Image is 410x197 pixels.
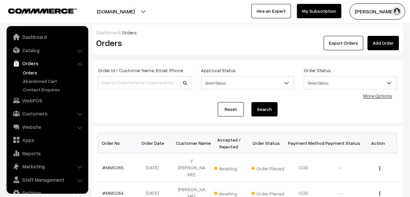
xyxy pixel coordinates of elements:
span: Select Status [201,77,294,89]
a: Dashboard [8,31,86,43]
span: Select Status [304,77,397,89]
th: Accepted / Rejected [210,133,248,153]
button: Export Orders [324,36,363,50]
span: Order Placed [251,189,284,197]
a: Customers [8,108,86,119]
a: #MM0264 [102,190,124,196]
a: Catalog [8,44,86,56]
span: Order Placed [251,163,284,172]
th: Order Status [248,133,285,153]
a: Marketing [8,160,86,172]
label: Order Id / Customer Name, Email, Phone [98,67,183,74]
label: Order Status [304,67,331,74]
td: [DATE] [136,153,173,182]
a: Reports [8,147,86,159]
button: [DOMAIN_NAME] [74,3,158,20]
a: Orders [8,57,86,69]
a: Orders [21,69,86,76]
a: WebPOS [8,95,86,106]
img: Menu [379,166,380,171]
th: Order No [98,133,136,153]
a: Add Order [367,36,399,50]
a: Staff Management [8,174,86,186]
img: user [392,7,402,16]
span: Orders [122,30,137,35]
a: Apps [8,134,86,146]
a: Contact Enquires [21,86,86,93]
img: Menu [379,191,380,196]
img: COMMMERCE [8,8,77,13]
th: Customer Name [173,133,210,153]
button: Search [251,102,278,116]
td: V [PERSON_NAME] [173,153,210,182]
h2: Orders [96,38,191,48]
th: Payment Status [322,133,359,153]
a: More Options [363,93,392,98]
a: #MM0265 [102,165,124,170]
a: Reset [218,102,244,116]
a: Abandoned Cart [21,78,86,84]
td: COD [285,153,322,182]
button: [PERSON_NAME]… [350,3,405,20]
span: Select Status [201,76,294,89]
a: My Subscription [297,4,341,18]
td: - [322,153,359,182]
th: Order Date [136,133,173,153]
th: Payment Method [285,133,322,153]
a: COMMMERCE [8,7,65,14]
span: Awaiting [214,189,247,197]
span: Select Status [304,76,397,89]
input: Order Id / Customer Name / Customer Email / Customer Phone [98,76,191,89]
a: Website [8,121,86,133]
span: Awaiting [214,163,247,172]
a: Hire an Expert [251,4,291,18]
label: Approval Status [201,67,236,74]
th: Action [359,133,397,153]
div: / [96,29,399,36]
a: Dashboard [96,30,120,35]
